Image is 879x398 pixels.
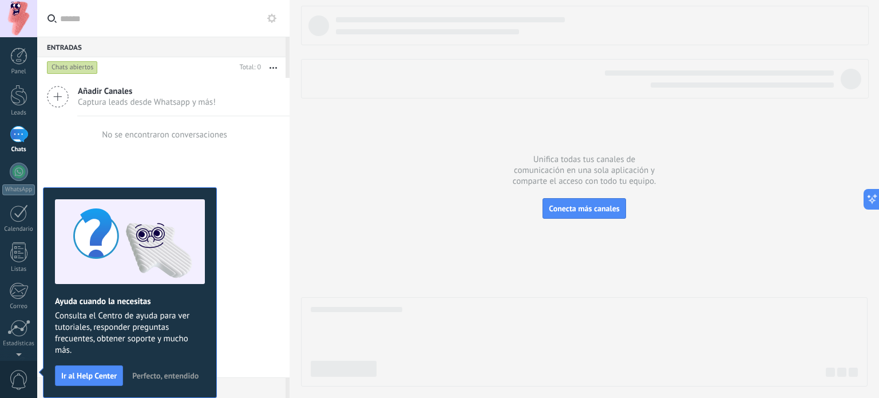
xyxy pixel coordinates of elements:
[2,303,35,310] div: Correo
[2,266,35,273] div: Listas
[549,203,619,214] span: Conecta más canales
[55,310,205,356] span: Consulta el Centro de ayuda para ver tutoriales, responder preguntas frecuentes, obtener soporte ...
[132,372,199,380] span: Perfecto, entendido
[47,61,98,74] div: Chats abiertos
[127,367,204,384] button: Perfecto, entendido
[2,340,35,348] div: Estadísticas
[55,365,123,386] button: Ir al Help Center
[61,372,117,380] span: Ir al Help Center
[37,37,286,57] div: Entradas
[2,226,35,233] div: Calendario
[78,97,216,108] span: Captura leads desde Whatsapp y más!
[78,86,216,97] span: Añadir Canales
[2,68,35,76] div: Panel
[543,198,625,219] button: Conecta más canales
[55,296,205,307] h2: Ayuda cuando la necesitas
[2,146,35,153] div: Chats
[102,129,227,140] div: No se encontraron conversaciones
[2,109,35,117] div: Leads
[235,62,261,73] div: Total: 0
[2,184,35,195] div: WhatsApp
